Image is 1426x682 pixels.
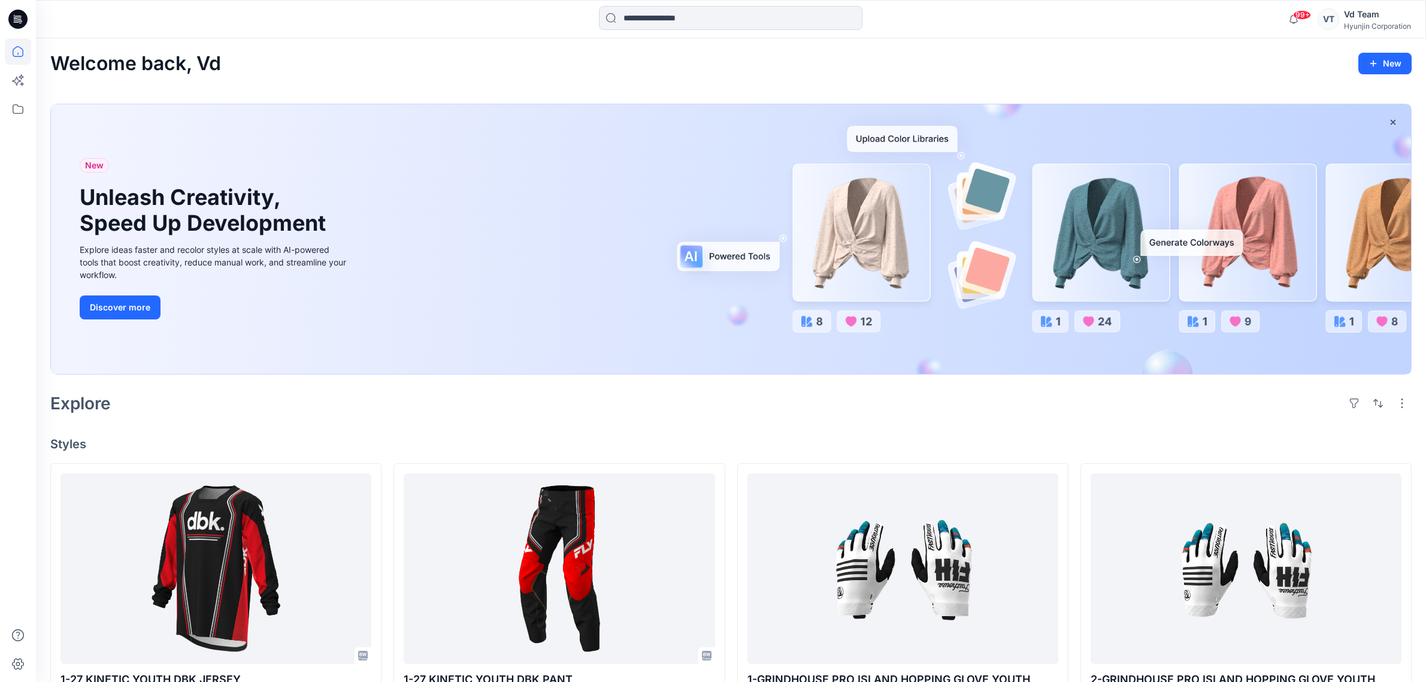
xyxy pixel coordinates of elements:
div: Explore ideas faster and recolor styles at scale with AI-powered tools that boost creativity, red... [80,243,349,281]
a: 1-GRINDHOUSE PRO ISLAND HOPPING GLOVE YOUTH [747,473,1058,664]
a: 1-27 KINETIC YOUTH DBK PANT [404,473,714,664]
h4: Styles [50,437,1412,451]
span: 99+ [1293,10,1311,20]
a: 1-27 KINETIC YOUTH DBK JERSEY [60,473,371,664]
h2: Welcome back, Vd [50,53,221,75]
a: 2-GRINDHOUSE PRO ISLAND HOPPING GLOVE YOUTH [1091,473,1401,664]
div: Vd Team [1344,7,1411,22]
a: Discover more [80,295,349,319]
span: New [85,158,104,173]
h1: Unleash Creativity, Speed Up Development [80,185,331,236]
div: Hyunjin Corporation [1344,22,1411,31]
h2: Explore [50,394,111,413]
button: New [1358,53,1412,74]
button: Discover more [80,295,161,319]
div: VT [1318,8,1339,30]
